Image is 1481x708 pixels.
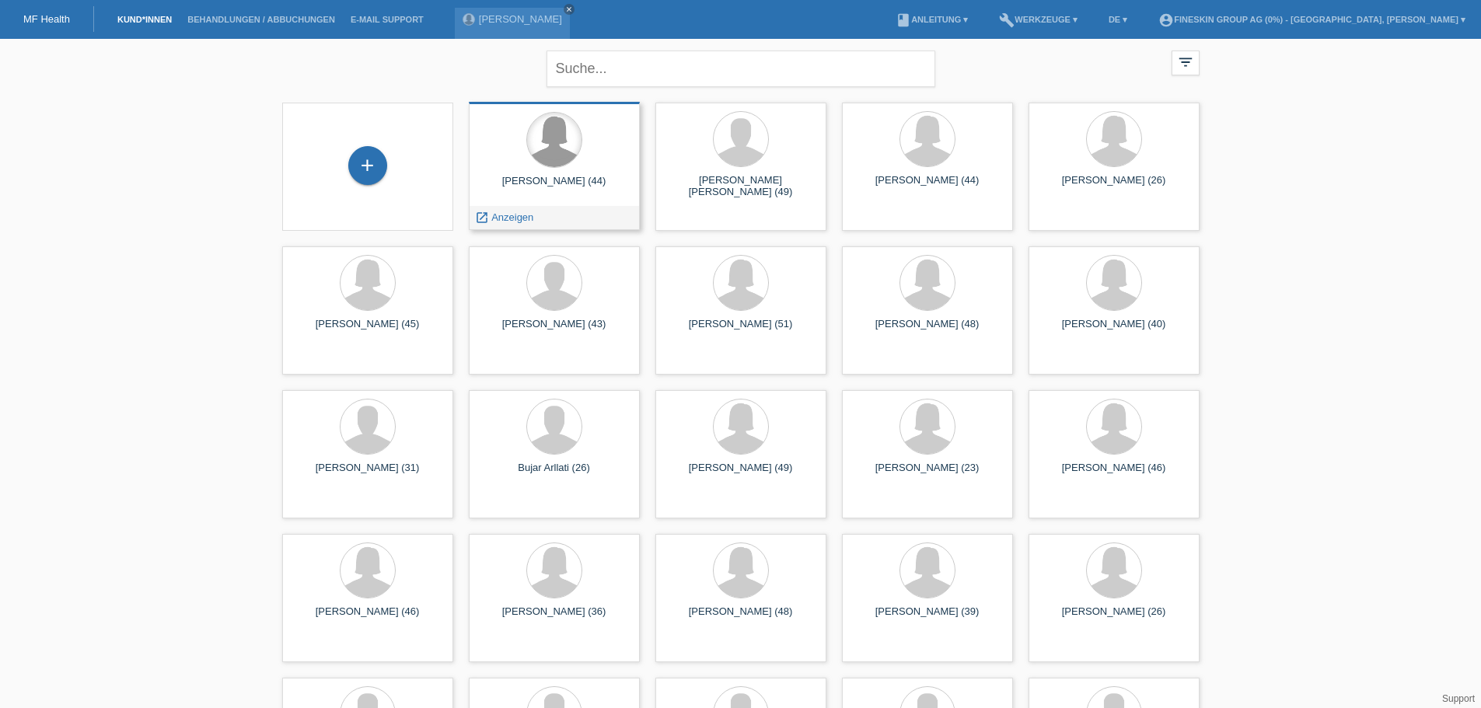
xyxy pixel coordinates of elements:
[854,174,1001,199] div: [PERSON_NAME] (44)
[481,318,627,343] div: [PERSON_NAME] (43)
[668,318,814,343] div: [PERSON_NAME] (51)
[999,12,1015,28] i: build
[481,175,627,200] div: [PERSON_NAME] (44)
[295,605,441,630] div: [PERSON_NAME] (46)
[1158,12,1174,28] i: account_circle
[1041,462,1187,487] div: [PERSON_NAME] (46)
[491,211,533,223] span: Anzeigen
[668,174,814,199] div: [PERSON_NAME] [PERSON_NAME] (49)
[1177,54,1194,71] i: filter_list
[888,15,976,24] a: bookAnleitung ▾
[1041,318,1187,343] div: [PERSON_NAME] (40)
[854,318,1001,343] div: [PERSON_NAME] (48)
[854,605,1001,630] div: [PERSON_NAME] (39)
[564,4,575,15] a: close
[668,605,814,630] div: [PERSON_NAME] (48)
[1041,605,1187,630] div: [PERSON_NAME] (26)
[475,211,489,225] i: launch
[180,15,343,24] a: Behandlungen / Abbuchungen
[547,51,935,87] input: Suche...
[110,15,180,24] a: Kund*innen
[1442,693,1475,704] a: Support
[896,12,911,28] i: book
[565,5,573,13] i: close
[1041,174,1187,199] div: [PERSON_NAME] (26)
[991,15,1085,24] a: buildWerkzeuge ▾
[481,462,627,487] div: Bujar Arllati (26)
[23,13,70,25] a: MF Health
[475,211,534,223] a: launch Anzeigen
[479,13,562,25] a: [PERSON_NAME]
[295,462,441,487] div: [PERSON_NAME] (31)
[1101,15,1135,24] a: DE ▾
[343,15,431,24] a: E-Mail Support
[481,605,627,630] div: [PERSON_NAME] (36)
[349,152,386,179] div: Kund*in hinzufügen
[854,462,1001,487] div: [PERSON_NAME] (23)
[295,318,441,343] div: [PERSON_NAME] (45)
[1151,15,1473,24] a: account_circleFineSkin Group AG (0%) - [GEOGRAPHIC_DATA], [PERSON_NAME] ▾
[668,462,814,487] div: [PERSON_NAME] (49)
